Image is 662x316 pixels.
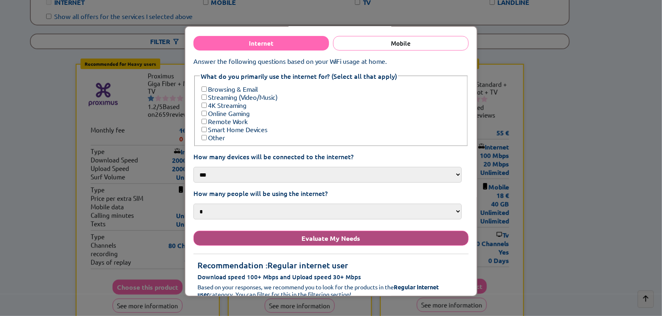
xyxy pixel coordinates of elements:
label: Streaming (Video/Music) [200,93,278,101]
b: Regular internet user [197,283,439,298]
h3: Recommendation : [197,260,465,282]
input: Smart Home Devices [202,127,207,132]
button: Evaluate My Needs [193,231,469,246]
input: 4K Streaming [202,103,207,108]
span: Regular internet user [197,260,361,281]
input: Online Gaming [202,111,207,116]
label: How many people will be using the internet? [193,189,469,198]
button: Internet [193,36,329,51]
label: How many devices will be connected to the internet? [193,152,469,161]
p: Answer the following questions based on your WiFi usage at home. [193,57,469,65]
input: Streaming (Video/Music) [202,95,207,100]
label: Other [200,133,225,141]
legend: What do you primarily use the internet for? (Select all that apply) [200,72,398,80]
button: Mobile [333,36,469,51]
label: 4K Streaming [200,101,246,109]
input: Browsing & Email [202,86,207,92]
input: Remote Work [202,119,207,124]
label: Online Gaming [200,109,250,117]
label: Smart Home Devices [200,125,267,133]
span: Download speed 100+ Mbps and Upload speed 30+ Mbps [197,273,361,281]
p: Based on your responses, we recommend you to look for the products in the category. You can filte... [197,283,465,298]
input: Other [202,135,207,140]
label: Remote Work [200,117,248,125]
label: Browsing & Email [200,85,258,93]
